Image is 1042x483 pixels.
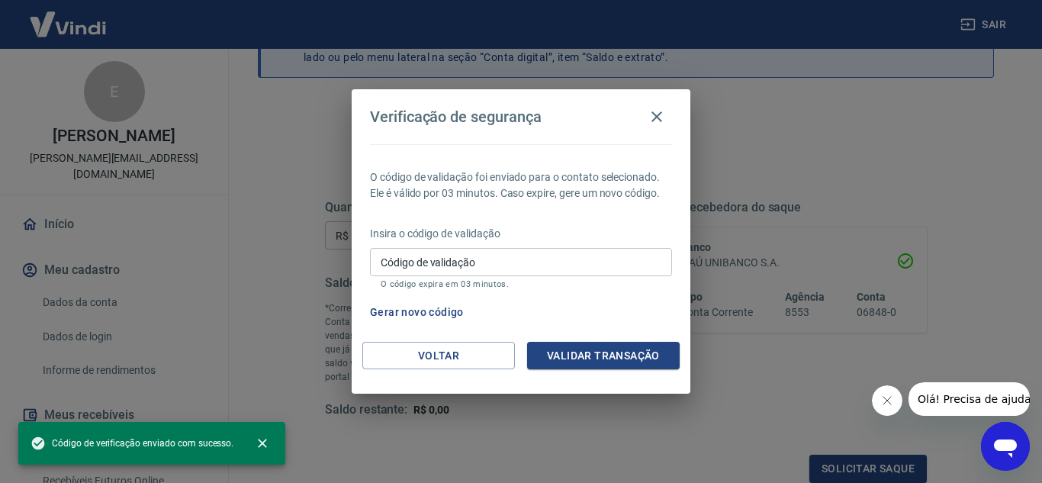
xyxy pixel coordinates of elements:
[364,298,470,327] button: Gerar novo código
[9,11,128,23] span: Olá! Precisa de ajuda?
[31,436,233,451] span: Código de verificação enviado com sucesso.
[981,422,1030,471] iframe: Botão para abrir a janela de mensagens
[370,226,672,242] p: Insira o código de validação
[527,342,680,370] button: Validar transação
[381,279,661,289] p: O código expira em 03 minutos.
[370,108,542,126] h4: Verificação de segurança
[872,385,902,416] iframe: Fechar mensagem
[909,382,1030,416] iframe: Mensagem da empresa
[362,342,515,370] button: Voltar
[246,427,279,460] button: close
[370,169,672,201] p: O código de validação foi enviado para o contato selecionado. Ele é válido por 03 minutos. Caso e...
